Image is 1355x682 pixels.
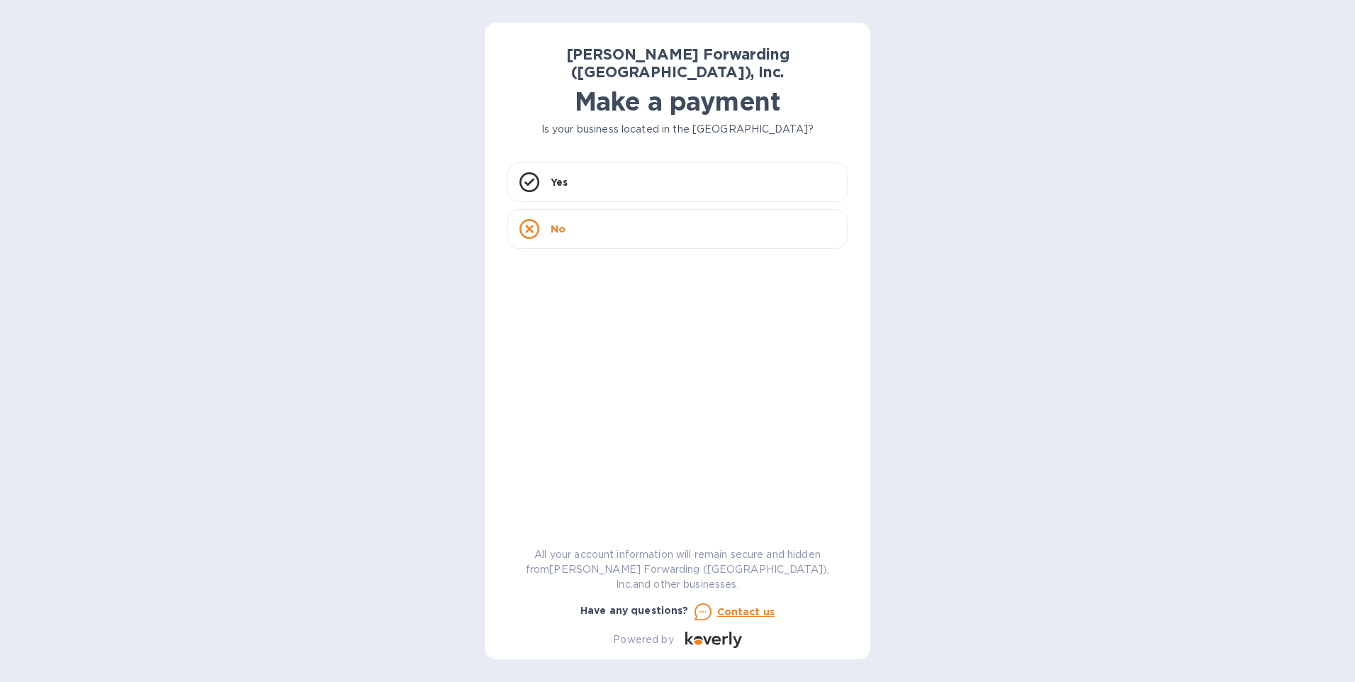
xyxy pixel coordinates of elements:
b: Have any questions? [580,605,689,616]
p: All your account information will remain secure and hidden from [PERSON_NAME] Forwarding ([GEOGRA... [507,547,848,592]
p: No [551,222,566,236]
p: Powered by [613,632,673,647]
p: Is your business located in the [GEOGRAPHIC_DATA]? [507,122,848,137]
u: Contact us [717,606,775,617]
h1: Make a payment [507,86,848,116]
p: Yes [551,175,568,189]
b: [PERSON_NAME] Forwarding ([GEOGRAPHIC_DATA]), Inc. [566,45,789,81]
